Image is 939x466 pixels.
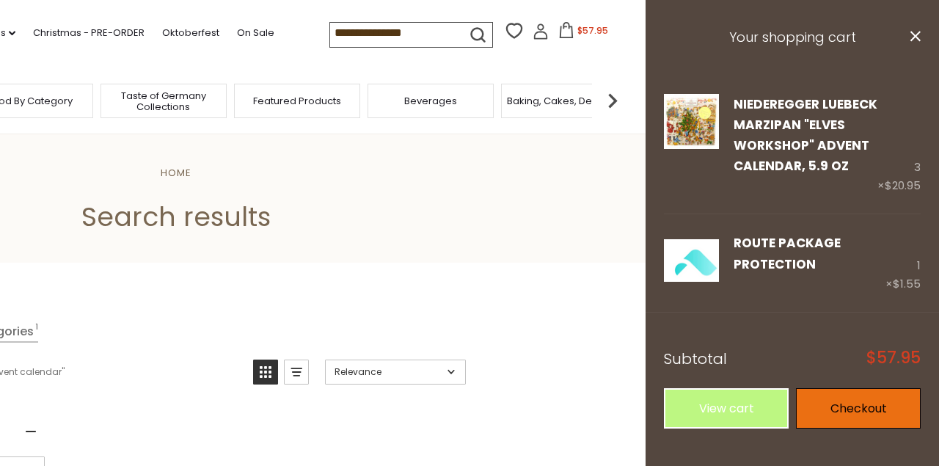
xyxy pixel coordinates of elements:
a: Oktoberfest [162,25,219,41]
div: 3 × [877,94,921,196]
span: Relevance [335,365,442,379]
div: 1 × [885,233,921,293]
a: Green Package Protection [664,233,719,293]
a: Featured Products [253,95,341,106]
a: Beverages [404,95,457,106]
button: $57.95 [552,22,614,44]
a: Christmas - PRE-ORDER [33,25,145,41]
a: Sort options [325,360,466,385]
a: View cart [664,388,789,429]
img: next arrow [598,86,627,115]
a: Route Package Protection [734,234,841,272]
span: 1 [35,321,38,341]
img: Green Package Protection [664,233,719,288]
span: $57.95 [866,350,921,366]
a: Baking, Cakes, Desserts [507,95,621,106]
span: Subtotal [664,349,727,369]
a: Niederegger Luebeck Marzipan "Elves Workshop" Advent Calendar, 5.9 oz [664,94,719,196]
span: $57.95 [577,24,608,37]
a: View list mode [284,360,309,385]
a: View grid mode [253,360,278,385]
a: Taste of Germany Collections [105,90,222,112]
a: Niederegger Luebeck Marzipan "Elves Workshop" Advent Calendar, 5.9 oz [734,95,877,175]
a: Checkout [796,388,921,429]
img: Niederegger Luebeck Marzipan "Elves Workshop" Advent Calendar, 5.9 oz [664,94,719,149]
span: $1.55 [893,276,921,291]
a: On Sale [237,25,274,41]
span: $20.95 [885,178,921,193]
a: Home [161,166,191,180]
